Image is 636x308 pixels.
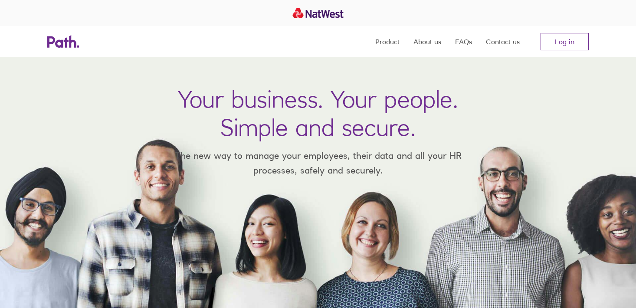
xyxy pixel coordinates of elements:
[413,26,441,57] a: About us
[178,85,458,141] h1: Your business. Your people. Simple and secure.
[541,33,589,50] a: Log in
[455,26,472,57] a: FAQs
[486,26,520,57] a: Contact us
[162,148,474,177] p: The new way to manage your employees, their data and all your HR processes, safely and securely.
[375,26,400,57] a: Product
